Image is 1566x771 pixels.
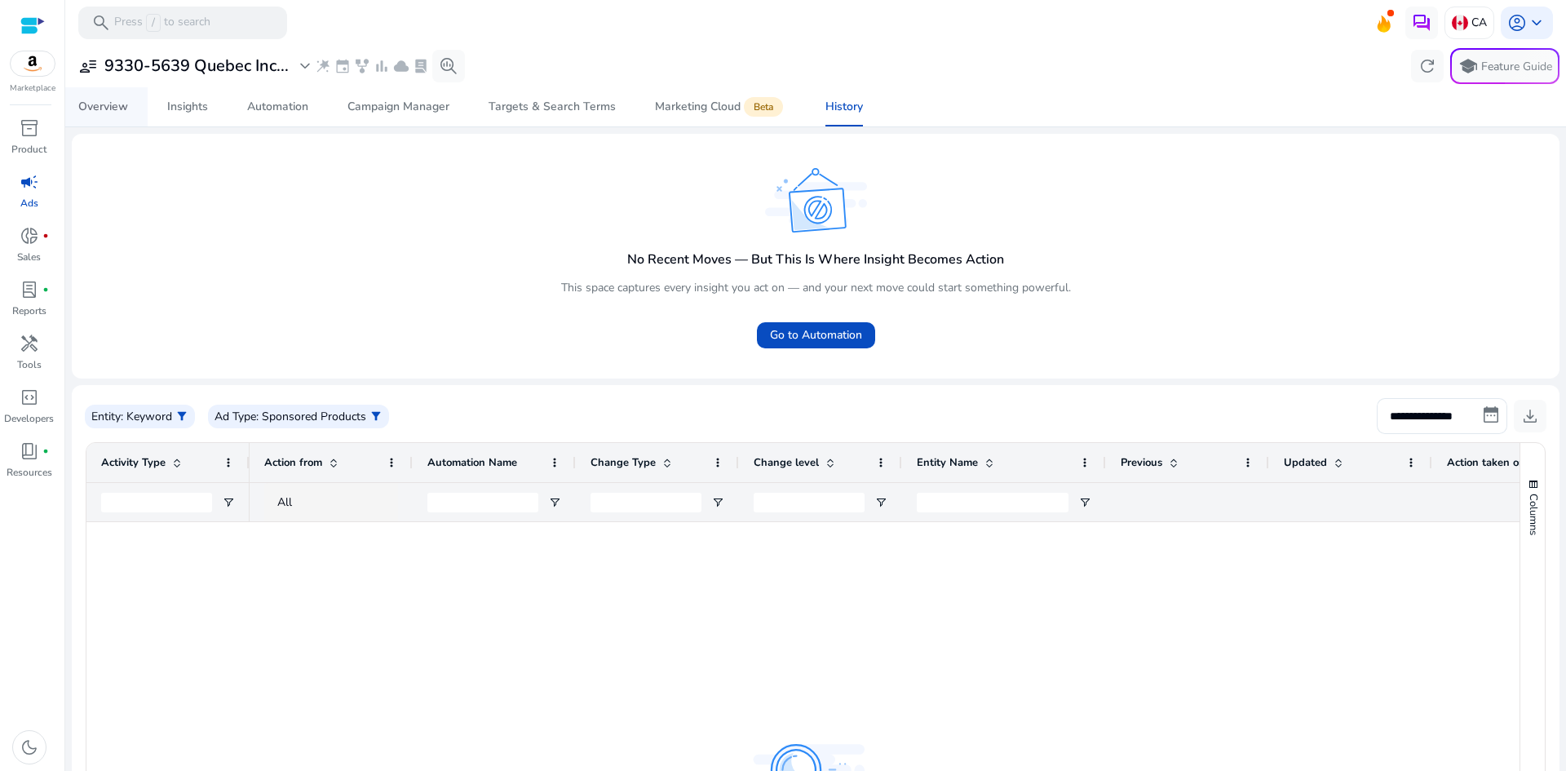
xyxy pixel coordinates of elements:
[215,408,256,425] p: Ad Type
[17,357,42,372] p: Tools
[1078,496,1091,509] button: Open Filter Menu
[11,51,55,76] img: amazon.svg
[222,496,235,509] button: Open Filter Menu
[1471,8,1487,37] p: CA
[20,334,39,353] span: handyman
[78,101,128,113] div: Overview
[354,58,370,74] span: family_history
[12,304,46,318] p: Reports
[101,455,166,470] span: Activity Type
[561,279,1071,296] p: This space captures every insight you act on — and your next move could start something powerful.
[10,82,55,95] p: Marketplace
[754,455,819,470] span: Change level
[20,172,39,192] span: campaign
[591,455,656,470] span: Change Type
[489,101,616,113] div: Targets & Search Terms
[1418,56,1437,76] span: refresh
[42,448,49,454] span: fiber_manual_record
[1514,400,1546,432] button: download
[711,496,724,509] button: Open Filter Menu
[295,56,315,76] span: expand_more
[20,738,39,757] span: dark_mode
[1527,13,1546,33] span: keyboard_arrow_down
[20,280,39,299] span: lab_profile
[754,493,865,512] input: Change level Filter Input
[825,101,863,113] div: History
[655,100,786,113] div: Marketing Cloud
[121,408,172,425] p: : Keyword
[4,411,54,426] p: Developers
[42,286,49,293] span: fiber_manual_record
[1447,455,1525,470] span: Action taken on
[744,97,783,117] span: Beta
[757,322,875,348] button: Go to Automation
[1520,406,1540,426] span: download
[1450,48,1559,84] button: schoolFeature Guide
[770,326,862,343] span: Go to Automation
[427,455,517,470] span: Automation Name
[20,118,39,138] span: inventory_2
[20,226,39,246] span: donut_small
[7,465,52,480] p: Resources
[548,496,561,509] button: Open Filter Menu
[256,408,366,425] p: : Sponsored Products
[78,56,98,76] span: user_attributes
[101,493,212,512] input: Activity Type Filter Input
[1452,15,1468,31] img: ca.svg
[1284,455,1327,470] span: Updated
[247,101,308,113] div: Automation
[146,14,161,32] span: /
[765,168,867,233] img: error.svg
[17,250,41,264] p: Sales
[917,493,1068,512] input: Entity Name Filter Input
[334,58,351,74] span: event
[104,56,289,76] h3: 9330-5639 Quebec Inc...
[1458,56,1478,76] span: school
[917,455,978,470] span: Entity Name
[393,58,409,74] span: cloud
[432,50,465,82] button: search_insights
[277,494,292,510] span: All
[167,101,208,113] div: Insights
[175,410,188,423] span: filter_alt
[347,101,449,113] div: Campaign Manager
[264,455,322,470] span: Action from
[369,410,383,423] span: filter_alt
[874,496,887,509] button: Open Filter Menu
[439,56,458,76] span: search_insights
[627,252,1004,268] h4: No Recent Moves — But This Is Where Insight Becomes Action
[91,13,111,33] span: search
[42,233,49,239] span: fiber_manual_record
[1411,50,1444,82] button: refresh
[1121,455,1162,470] span: Previous
[91,408,121,425] p: Entity
[20,441,39,461] span: book_4
[1507,13,1527,33] span: account_circle
[1481,59,1552,75] p: Feature Guide
[20,196,38,210] p: Ads
[427,493,538,512] input: Automation Name Filter Input
[114,14,210,32] p: Press to search
[20,388,39,407] span: code_blocks
[591,493,701,512] input: Change Type Filter Input
[374,58,390,74] span: bar_chart
[11,142,46,157] p: Product
[1526,494,1541,535] span: Columns
[315,58,331,74] span: wand_stars
[413,58,429,74] span: lab_profile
